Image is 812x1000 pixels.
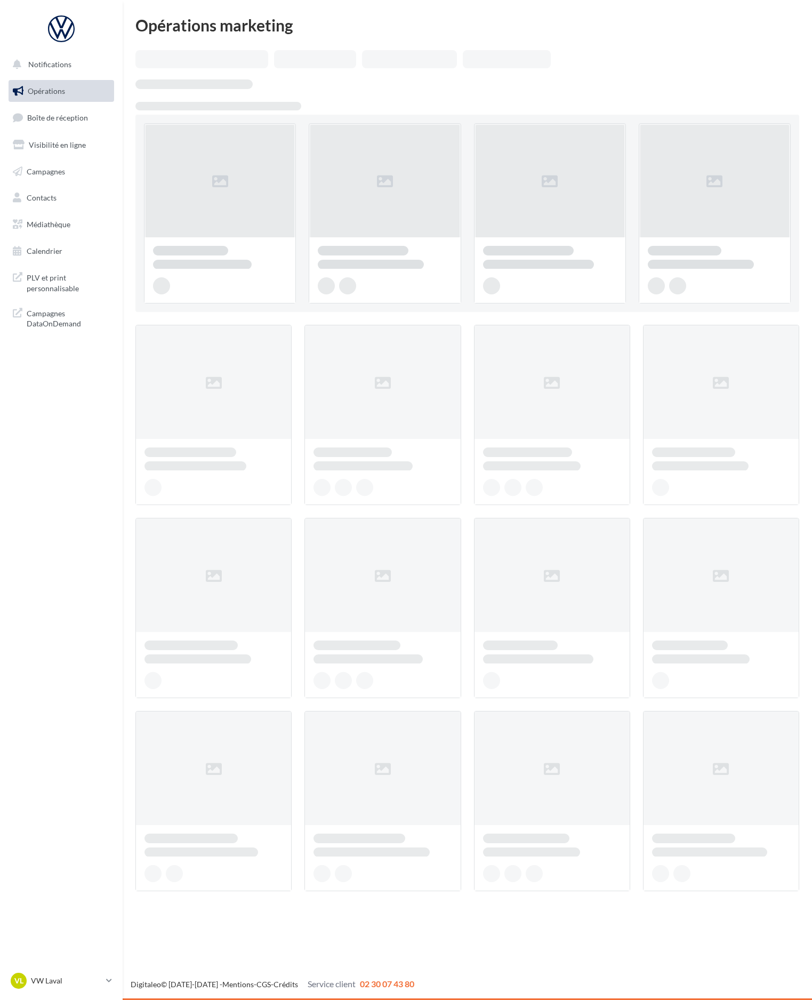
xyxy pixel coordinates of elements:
[29,140,86,149] span: Visibilité en ligne
[27,306,110,329] span: Campagnes DataOnDemand
[27,270,110,293] span: PLV et print personnalisable
[6,161,116,183] a: Campagnes
[27,113,88,122] span: Boîte de réception
[6,240,116,262] a: Calendrier
[6,213,116,236] a: Médiathèque
[6,266,116,298] a: PLV et print personnalisable
[27,246,62,255] span: Calendrier
[360,979,414,989] span: 02 30 07 43 80
[28,86,65,95] span: Opérations
[131,980,161,989] a: Digitaleo
[27,166,65,175] span: Campagnes
[308,979,356,989] span: Service client
[27,193,57,202] span: Contacts
[274,980,298,989] a: Crédits
[27,220,70,229] span: Médiathèque
[14,975,23,986] span: VL
[28,60,71,69] span: Notifications
[222,980,254,989] a: Mentions
[6,187,116,209] a: Contacts
[6,80,116,102] a: Opérations
[6,53,112,76] button: Notifications
[135,17,799,33] div: Opérations marketing
[256,980,271,989] a: CGS
[6,134,116,156] a: Visibilité en ligne
[31,975,102,986] p: VW Laval
[6,106,116,129] a: Boîte de réception
[6,302,116,333] a: Campagnes DataOnDemand
[9,971,114,991] a: VL VW Laval
[131,980,414,989] span: © [DATE]-[DATE] - - -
